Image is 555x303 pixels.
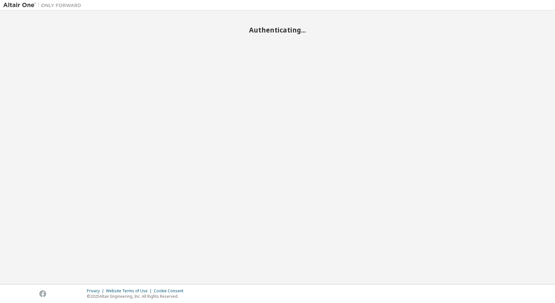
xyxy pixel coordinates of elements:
div: Privacy [87,288,106,294]
div: Website Terms of Use [106,288,154,294]
p: © 2025 Altair Engineering, Inc. All Rights Reserved. [87,294,187,299]
div: Cookie Consent [154,288,187,294]
h2: Authenticating... [3,26,552,34]
img: facebook.svg [39,290,46,297]
img: Altair One [3,2,85,8]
